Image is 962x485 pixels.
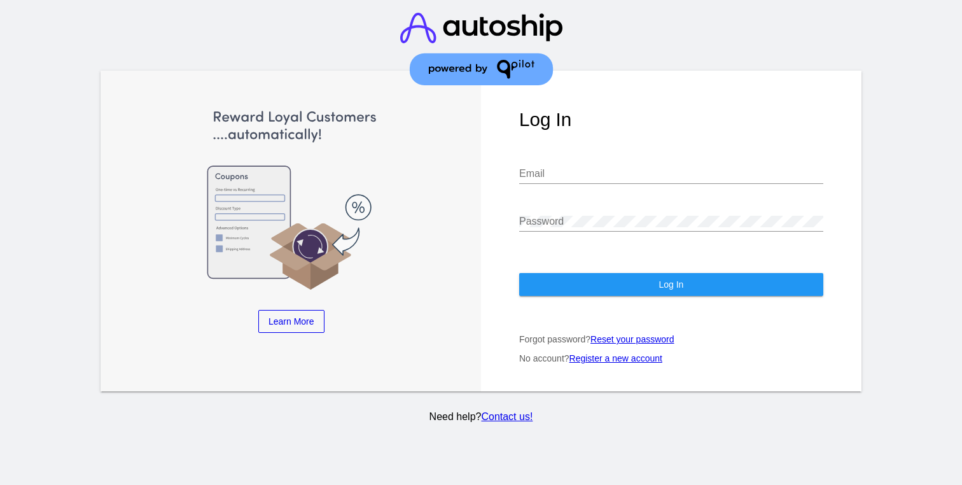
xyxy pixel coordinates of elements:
a: Reset your password [590,334,674,344]
span: Learn More [268,316,314,327]
h1: Log In [519,109,823,130]
a: Contact us! [481,411,533,422]
button: Log In [519,273,823,296]
a: Learn More [258,310,324,333]
p: Forgot password? [519,334,823,344]
a: Register a new account [569,353,662,363]
span: Log In [659,279,683,290]
img: Apply Coupons Automatically to Scheduled Orders with QPilot [139,109,443,291]
p: No account? [519,353,823,363]
input: Email [519,168,823,179]
p: Need help? [99,411,864,423]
